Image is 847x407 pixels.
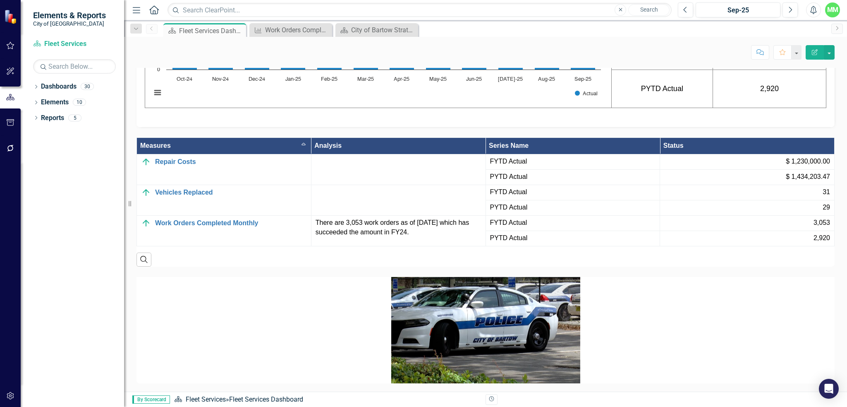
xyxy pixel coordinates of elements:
span: 3,053 [814,218,830,228]
input: Search ClearPoint... [167,3,672,17]
span: PYTD Actual [490,203,656,212]
a: Dashboards [41,82,77,92]
td: Double-Click to Edit Right Click for Context Menu [137,185,311,215]
p: There are 3,053 work orders as of [DATE] which has succeeded the amount in FY24. [316,218,481,237]
span: $ 1,434,203.47 [786,172,830,182]
text: Jan-25 [285,77,301,82]
td: Double-Click to Edit [311,154,486,185]
img: On Target [141,157,151,167]
text: Mar-25 [357,77,374,82]
div: Open Intercom Messenger [819,379,839,399]
span: $ 1,230,000.00 [786,157,830,166]
text: Dec-24 [249,77,265,82]
button: Search [628,4,670,16]
img: ClearPoint Strategy [4,10,19,24]
a: Work Orders Completed Monthly [155,219,307,227]
div: Fleet Services Dashboard [179,26,244,36]
a: City of Bartow Strategy and Performance Dashboard [337,25,416,35]
td: PYTD Actual [611,70,713,108]
button: MM [825,2,840,17]
text: Aug-25 [538,77,555,82]
div: 5 [68,114,81,121]
div: 30 [81,83,94,90]
small: City of [GEOGRAPHIC_DATA] [33,20,106,27]
div: Fleet Services Dashboard [229,395,303,403]
span: PYTD Actual [490,234,656,243]
div: 10 [73,99,86,106]
img: ‘Crisis in Leadership’: Report outlines turmoil at Bartow Police ... [391,277,580,383]
text: May-25 [429,77,447,82]
span: FYTD Actual [490,157,656,166]
td: Double-Click to Edit [311,185,486,215]
img: On Target [141,188,151,197]
span: FYTD Actual [490,188,656,197]
text: Jun-25 [466,77,482,82]
div: Sep-25 [699,5,778,15]
span: 29 [823,203,830,212]
text: 0 [157,67,160,72]
text: Sep-25 [574,77,591,82]
div: » [174,395,479,405]
button: Show Actual [575,90,598,96]
span: FYTD Actual [490,218,656,228]
a: Repair Costs [155,158,307,166]
text: Apr-25 [394,77,409,82]
td: 2,920 [713,70,826,108]
text: [DATE]-25 [498,77,523,82]
span: 31 [823,188,830,197]
text: Nov-24 [212,77,229,82]
img: On Target [141,218,151,228]
a: Fleet Services [33,39,116,49]
a: Reports [41,113,64,123]
text: Feb-25 [321,77,337,82]
a: Fleet Services [186,395,226,403]
a: Elements [41,98,69,107]
span: Search [640,6,658,13]
input: Search Below... [33,59,116,74]
text: Oct-24 [177,77,192,82]
div: City of Bartow Strategy and Performance Dashboard [351,25,416,35]
div: Work Orders Completed Monthly [265,25,330,35]
td: Double-Click to Edit Right Click for Context Menu [137,215,311,246]
a: Work Orders Completed Monthly [251,25,330,35]
button: Sep-25 [696,2,780,17]
span: Elements & Reports [33,10,106,20]
span: 2,920 [814,234,830,243]
span: PYTD Actual [490,172,656,182]
td: Double-Click to Edit [311,215,486,246]
a: Vehicles Replaced [155,189,307,196]
td: Double-Click to Edit Right Click for Context Menu [137,154,311,185]
span: By Scorecard [132,395,170,404]
button: View chart menu, Chart [152,87,163,99]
